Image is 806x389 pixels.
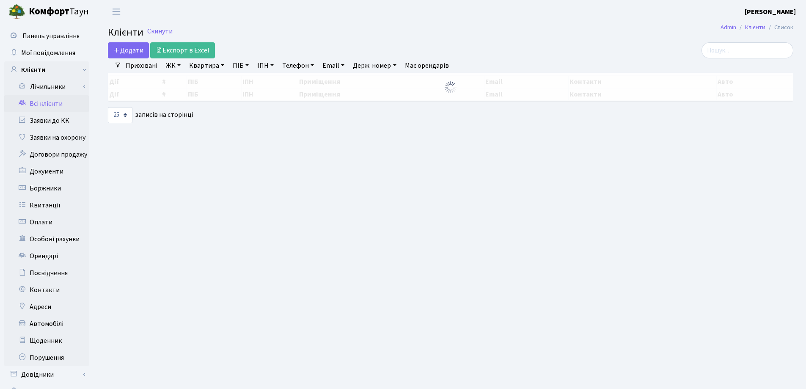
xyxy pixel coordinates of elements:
a: Боржники [4,180,89,197]
a: Телефон [279,58,317,73]
a: Посвідчення [4,265,89,281]
a: Автомобілі [4,315,89,332]
a: Клієнти [4,61,89,78]
a: Довідники [4,366,89,383]
a: Особові рахунки [4,231,89,248]
a: Панель управління [4,28,89,44]
a: Адреси [4,298,89,315]
li: Список [765,23,793,32]
a: Оплати [4,214,89,231]
a: Орендарі [4,248,89,265]
a: ПІБ [229,58,252,73]
a: Порушення [4,349,89,366]
span: Клієнти [108,25,143,40]
a: Заявки до КК [4,112,89,129]
a: Документи [4,163,89,180]
span: Таун [29,5,89,19]
a: Додати [108,42,149,58]
button: Переключити навігацію [106,5,127,19]
a: Квартира [186,58,228,73]
a: Щоденник [4,332,89,349]
input: Пошук... [701,42,793,58]
img: logo.png [8,3,25,20]
a: Квитанції [4,197,89,214]
a: Всі клієнти [4,95,89,112]
span: Мої повідомлення [21,48,75,58]
a: Контакти [4,281,89,298]
a: Держ. номер [349,58,399,73]
a: ЖК [162,58,184,73]
span: Панель управління [22,31,80,41]
a: Експорт в Excel [150,42,215,58]
a: ІПН [254,58,277,73]
a: Заявки на охорону [4,129,89,146]
a: Email [319,58,348,73]
a: Admin [721,23,736,32]
b: Комфорт [29,5,69,18]
a: Договори продажу [4,146,89,163]
nav: breadcrumb [708,19,806,36]
a: Клієнти [745,23,765,32]
span: Додати [113,46,143,55]
a: Має орендарів [402,58,452,73]
a: Мої повідомлення [4,44,89,61]
a: Приховані [122,58,161,73]
label: записів на сторінці [108,107,193,123]
a: [PERSON_NAME] [745,7,796,17]
select: записів на сторінці [108,107,132,123]
a: Лічильники [10,78,89,95]
img: Обробка... [444,80,457,94]
a: Скинути [147,28,173,36]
